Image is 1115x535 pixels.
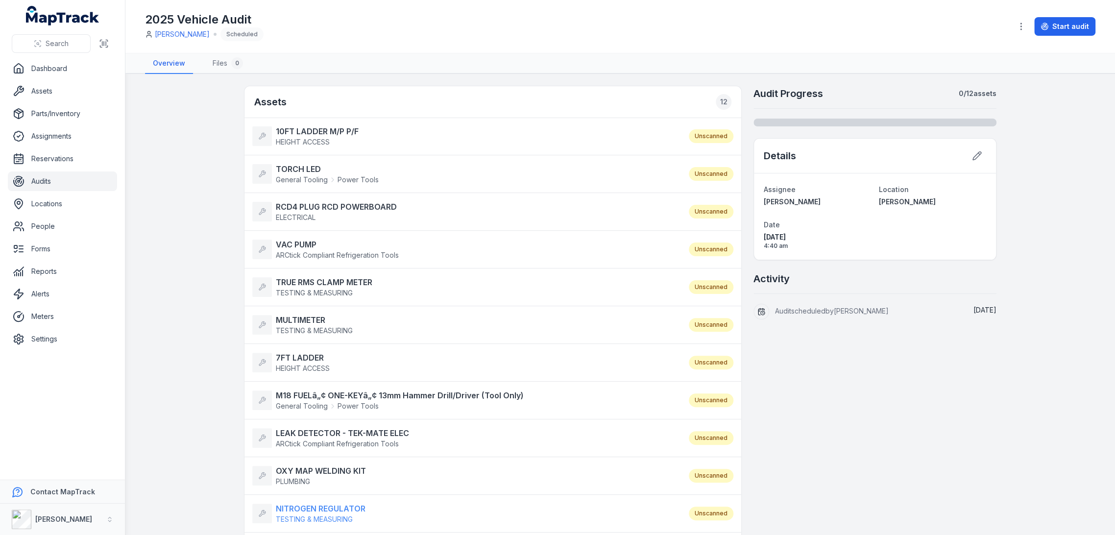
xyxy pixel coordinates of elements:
span: General Tooling [276,175,328,185]
span: General Tooling [276,401,328,411]
span: Audit scheduled by [PERSON_NAME] [775,307,889,315]
a: [PERSON_NAME] [155,29,210,39]
span: TESTING & MEASURING [276,326,353,335]
strong: 7FT LADDER [276,352,330,364]
span: Search [46,39,69,49]
a: MapTrack [26,6,99,25]
button: Search [12,34,91,53]
a: TORCH LEDGeneral ToolingPower Tools [252,163,679,185]
a: 7FT LADDERHEIGHT ACCESS [252,352,679,373]
strong: NITROGEN REGULATOR [276,503,365,514]
strong: Contact MapTrack [30,487,95,496]
a: Reports [8,262,117,281]
span: Location [879,185,909,194]
a: RCD4 PLUG RCD POWERBOARDELECTRICAL [252,201,679,222]
div: Unscanned [689,205,733,219]
span: Power Tools [338,175,379,185]
a: OXY MAP WELDING KITPLUMBING [252,465,679,486]
span: ARCtick Compliant Refrigeration Tools [276,251,399,259]
a: Assignments [8,126,117,146]
a: TRUE RMS CLAMP METERTESTING & MEASURING [252,276,679,298]
a: Meters [8,307,117,326]
div: Unscanned [689,318,733,332]
strong: TORCH LED [276,163,379,175]
span: Assignee [764,185,796,194]
a: Assets [8,81,117,101]
span: HEIGHT ACCESS [276,138,330,146]
a: Reservations [8,149,117,169]
strong: VAC PUMP [276,239,399,250]
span: TESTING & MEASURING [276,289,353,297]
strong: RCD4 PLUG RCD POWERBOARD [276,201,397,213]
div: 12 [716,94,731,110]
a: Audits [8,171,117,191]
a: 10FT LADDER M/P P/FHEIGHT ACCESS [252,125,679,147]
span: [DATE] [973,306,996,314]
span: ARCtick Compliant Refrigeration Tools [276,439,399,448]
a: Dashboard [8,59,117,78]
div: Unscanned [689,243,733,256]
div: Unscanned [689,469,733,483]
span: 4:40 am [764,242,871,250]
a: Parts/Inventory [8,104,117,123]
h2: Audit Progress [753,87,823,100]
time: 08/10/2025, 4:40:41 am [764,232,871,250]
strong: 10FT LADDER M/P P/F [276,125,359,137]
strong: MULTIMETER [276,314,353,326]
div: Unscanned [689,393,733,407]
div: Scheduled [220,27,264,41]
strong: TRUE RMS CLAMP METER [276,276,372,288]
strong: OXY MAP WELDING KIT [276,465,366,477]
h1: 2025 Vehicle Audit [145,12,264,27]
a: NITROGEN REGULATORTESTING & MEASURING [252,503,679,524]
h2: Assets [254,94,731,110]
span: [DATE] [764,232,871,242]
span: ELECTRICAL [276,213,315,221]
a: Locations [8,194,117,214]
strong: LEAK DETECTOR - TEK-MATE ELEC [276,427,409,439]
a: M18 FUELâ„¢ ONE-KEYâ„¢ 13mm Hammer Drill/Driver (Tool Only)General ToolingPower Tools [252,389,679,411]
div: 0 [231,57,243,69]
a: People [8,217,117,236]
span: [PERSON_NAME] [879,197,936,206]
a: LEAK DETECTOR - TEK-MATE ELECARCtick Compliant Refrigeration Tools [252,427,679,449]
a: Forms [8,239,117,259]
h2: Activity [753,272,790,286]
strong: M18 FUELâ„¢ ONE-KEYâ„¢ 13mm Hammer Drill/Driver (Tool Only) [276,389,524,401]
div: Unscanned [689,167,733,181]
div: Unscanned [689,431,733,445]
div: Unscanned [689,280,733,294]
h2: Details [764,149,796,163]
strong: 0 / 12 assets [959,89,996,98]
a: Files0 [205,53,251,74]
a: [PERSON_NAME] [764,197,871,207]
a: Alerts [8,284,117,304]
div: Unscanned [689,507,733,520]
span: Date [764,220,780,229]
div: Unscanned [689,129,733,143]
a: Settings [8,329,117,349]
strong: [PERSON_NAME] [35,515,92,523]
span: PLUMBING [276,477,310,486]
time: 08/10/2025, 4:40:41 am [973,306,996,314]
a: [PERSON_NAME] [879,197,986,207]
span: TESTING & MEASURING [276,515,353,523]
a: MULTIMETERTESTING & MEASURING [252,314,679,336]
div: Unscanned [689,356,733,369]
a: Overview [145,53,193,74]
span: Power Tools [338,401,379,411]
a: VAC PUMPARCtick Compliant Refrigeration Tools [252,239,679,260]
button: Start audit [1034,17,1095,36]
span: HEIGHT ACCESS [276,364,330,372]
